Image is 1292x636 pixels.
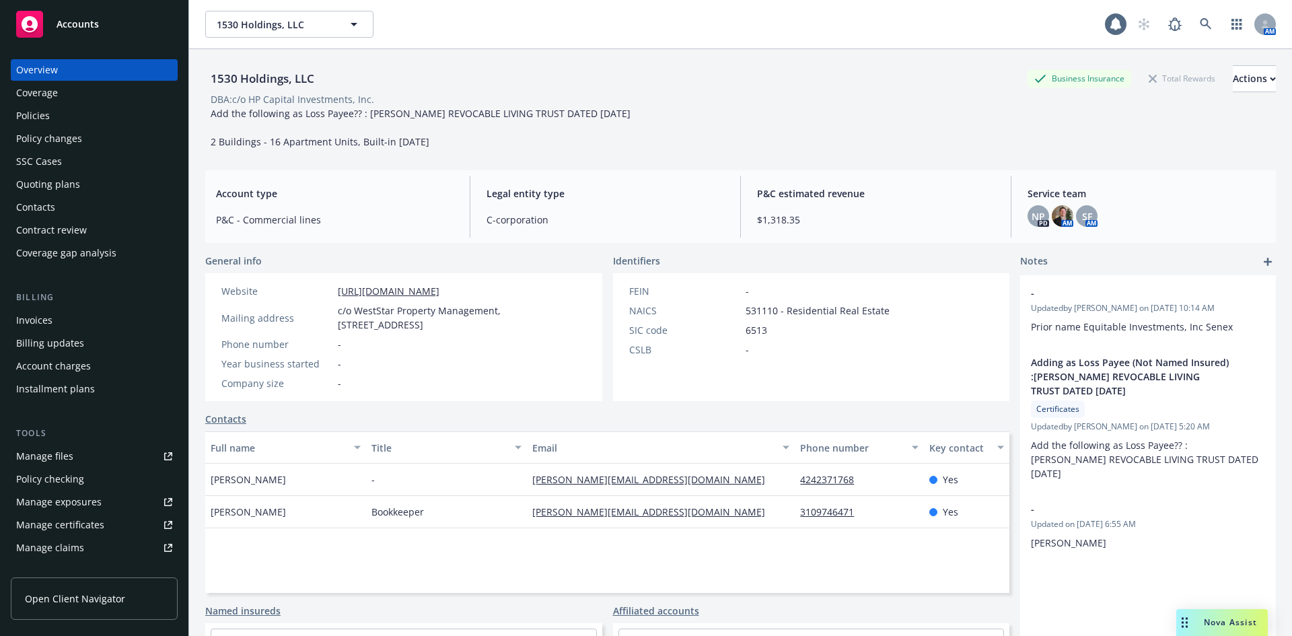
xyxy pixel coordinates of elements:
a: Search [1192,11,1219,38]
div: Contacts [16,197,55,218]
div: Mailing address [221,311,332,325]
span: Updated by [PERSON_NAME] on [DATE] 10:14 AM [1031,302,1265,314]
div: Invoices [16,310,52,331]
a: Coverage [11,82,178,104]
a: Quoting plans [11,174,178,195]
div: Manage exposures [16,491,102,513]
span: C-corporation [487,213,724,227]
div: FEIN [629,284,740,298]
span: P&C estimated revenue [757,186,995,201]
a: Installment plans [11,378,178,400]
a: 4242371768 [800,473,865,486]
a: [URL][DOMAIN_NAME] [338,285,439,297]
span: Account type [216,186,454,201]
span: Yes [943,505,958,519]
div: Manage certificates [16,514,104,536]
button: Phone number [795,431,923,464]
div: Manage claims [16,537,84,559]
a: Switch app [1223,11,1250,38]
span: - [746,343,749,357]
a: add [1260,254,1276,270]
div: Year business started [221,357,332,371]
span: Certificates [1036,403,1079,415]
button: Nova Assist [1176,609,1268,636]
a: Manage certificates [11,514,178,536]
a: Policy changes [11,128,178,149]
a: Policy checking [11,468,178,490]
span: - [338,376,341,390]
a: Contract review [11,219,178,241]
span: $1,318.35 [757,213,995,227]
div: 1530 Holdings, LLC [205,70,320,87]
span: [PERSON_NAME] [211,505,286,519]
div: Tools [11,427,178,440]
a: Affiliated accounts [613,604,699,618]
span: Yes [943,472,958,487]
div: Billing updates [16,332,84,354]
div: Manage files [16,446,73,467]
span: Notes [1020,254,1048,270]
span: 6513 [746,323,767,337]
a: Report a Bug [1161,11,1188,38]
button: Key contact [924,431,1009,464]
div: CSLB [629,343,740,357]
span: NP [1032,209,1045,223]
span: General info [205,254,262,268]
div: Account charges [16,355,91,377]
div: NAICS [629,304,740,318]
div: Coverage gap analysis [16,242,116,264]
a: 3109746471 [800,505,865,518]
a: Contacts [205,412,246,426]
span: - [746,284,749,298]
div: Overview [16,59,58,81]
span: Service team [1028,186,1265,201]
span: Identifiers [613,254,660,268]
div: Website [221,284,332,298]
span: - [338,337,341,351]
span: Adding as Loss Payee (Not Named Insured) :[PERSON_NAME] REVOCABLE LIVING TRUST DATED [DATE] [1031,355,1230,398]
a: Policies [11,105,178,127]
a: Manage claims [11,537,178,559]
button: Actions [1233,65,1276,92]
div: DBA: c/o HP Capital Investments, Inc. [211,92,374,106]
span: [PERSON_NAME] [211,472,286,487]
span: [PERSON_NAME] [1031,536,1106,549]
span: Updated by [PERSON_NAME] on [DATE] 5:20 AM [1031,421,1265,433]
a: Overview [11,59,178,81]
span: SF [1082,209,1092,223]
div: Email [532,441,775,455]
span: - [1031,286,1230,300]
div: Manage BORs [16,560,79,581]
div: -Updated on [DATE] 6:55 AM[PERSON_NAME] [1020,491,1276,561]
a: Billing updates [11,332,178,354]
span: Add the following as Loss Payee?? : [PERSON_NAME] REVOCABLE LIVING TRUST DATED [DATE] [1031,439,1261,480]
span: Prior name Equitable Investments, Inc Senex [1031,320,1233,333]
div: Title [371,441,507,455]
img: photo [1052,205,1073,227]
div: SIC code [629,323,740,337]
div: Phone number [221,337,332,351]
div: Policy checking [16,468,84,490]
div: Contract review [16,219,87,241]
span: c/o WestStar Property Management, [STREET_ADDRESS] [338,304,586,332]
div: Policy changes [16,128,82,149]
button: Full name [205,431,366,464]
div: Installment plans [16,378,95,400]
button: Email [527,431,795,464]
a: SSC Cases [11,151,178,172]
a: Contacts [11,197,178,218]
span: - [371,472,375,487]
span: Bookkeeper [371,505,424,519]
span: Accounts [57,19,99,30]
a: Accounts [11,5,178,43]
span: 1530 Holdings, LLC [217,17,333,32]
a: Manage BORs [11,560,178,581]
div: Business Insurance [1028,70,1131,87]
span: Add the following as Loss Payee?? : [PERSON_NAME] REVOCABLE LIVING TRUST DATED [DATE] 2 Buildings... [211,107,631,148]
a: [PERSON_NAME][EMAIL_ADDRESS][DOMAIN_NAME] [532,473,776,486]
a: Manage exposures [11,491,178,513]
a: Start snowing [1130,11,1157,38]
div: Billing [11,291,178,304]
div: Key contact [929,441,989,455]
